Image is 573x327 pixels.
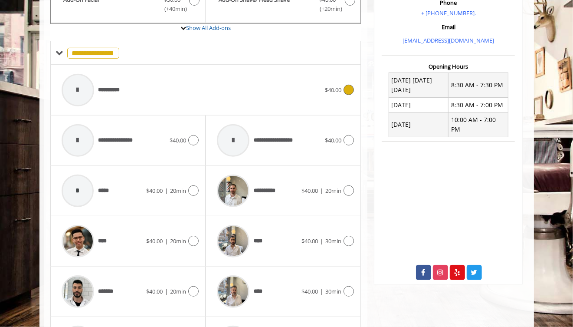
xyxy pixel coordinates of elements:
h3: Email [384,24,513,30]
td: [DATE] [389,98,449,112]
span: $40.00 [146,287,163,295]
span: | [320,237,323,245]
span: (+40min ) [159,4,185,13]
span: 20min [325,187,341,195]
span: 20min [170,237,186,245]
span: | [320,287,323,295]
span: $40.00 [301,287,318,295]
span: | [165,237,168,245]
span: $40.00 [325,86,341,94]
td: [DATE] [389,112,449,137]
h3: Opening Hours [382,63,515,69]
span: $40.00 [325,136,341,144]
span: | [165,287,168,295]
a: + [PHONE_NUMBER]. [421,9,476,17]
span: 20min [170,187,186,195]
span: (+20min ) [314,4,340,13]
span: $40.00 [170,136,186,144]
a: [EMAIL_ADDRESS][DOMAIN_NAME] [403,36,494,44]
span: 30min [325,237,341,245]
span: $40.00 [146,237,163,245]
td: 8:30 AM - 7:00 PM [449,98,508,112]
span: $40.00 [301,237,318,245]
td: 10:00 AM - 7:00 PM [449,112,508,137]
span: | [165,187,168,195]
td: [DATE] [DATE] [DATE] [389,73,449,98]
span: 30min [325,287,341,295]
span: $40.00 [146,187,163,195]
td: 8:30 AM - 7:30 PM [449,73,508,98]
a: Show All Add-ons [186,24,231,32]
span: | [320,187,323,195]
span: 20min [170,287,186,295]
span: $40.00 [301,187,318,195]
